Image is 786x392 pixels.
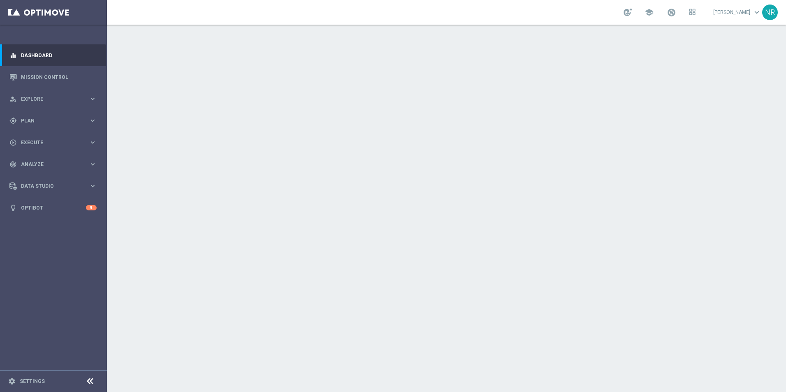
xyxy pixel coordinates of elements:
button: Data Studio keyboard_arrow_right [9,183,97,189]
div: Dashboard [9,44,97,66]
div: NR [762,5,778,20]
div: Optibot [9,197,97,219]
a: Optibot [21,197,86,219]
i: equalizer [9,52,17,59]
i: play_circle_outline [9,139,17,146]
a: Mission Control [21,66,97,88]
div: Execute [9,139,89,146]
div: Data Studio [9,182,89,190]
button: lightbulb Optibot 8 [9,205,97,211]
i: keyboard_arrow_right [89,138,97,146]
button: Mission Control [9,74,97,81]
i: track_changes [9,161,17,168]
i: gps_fixed [9,117,17,125]
button: equalizer Dashboard [9,52,97,59]
a: [PERSON_NAME]keyboard_arrow_down [712,6,762,18]
button: person_search Explore keyboard_arrow_right [9,96,97,102]
button: play_circle_outline Execute keyboard_arrow_right [9,139,97,146]
button: track_changes Analyze keyboard_arrow_right [9,161,97,168]
span: Execute [21,140,89,145]
i: lightbulb [9,204,17,212]
div: Plan [9,117,89,125]
button: gps_fixed Plan keyboard_arrow_right [9,118,97,124]
span: Data Studio [21,184,89,189]
a: Settings [20,379,45,384]
i: keyboard_arrow_right [89,160,97,168]
a: Dashboard [21,44,97,66]
div: Analyze [9,161,89,168]
i: person_search [9,95,17,103]
div: Explore [9,95,89,103]
span: keyboard_arrow_down [752,8,761,17]
i: settings [8,378,16,385]
i: keyboard_arrow_right [89,117,97,125]
i: keyboard_arrow_right [89,95,97,103]
i: keyboard_arrow_right [89,182,97,190]
span: Explore [21,97,89,101]
span: Plan [21,118,89,123]
span: Analyze [21,162,89,167]
div: Mission Control [9,66,97,88]
span: school [645,8,654,17]
div: 8 [86,205,97,210]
